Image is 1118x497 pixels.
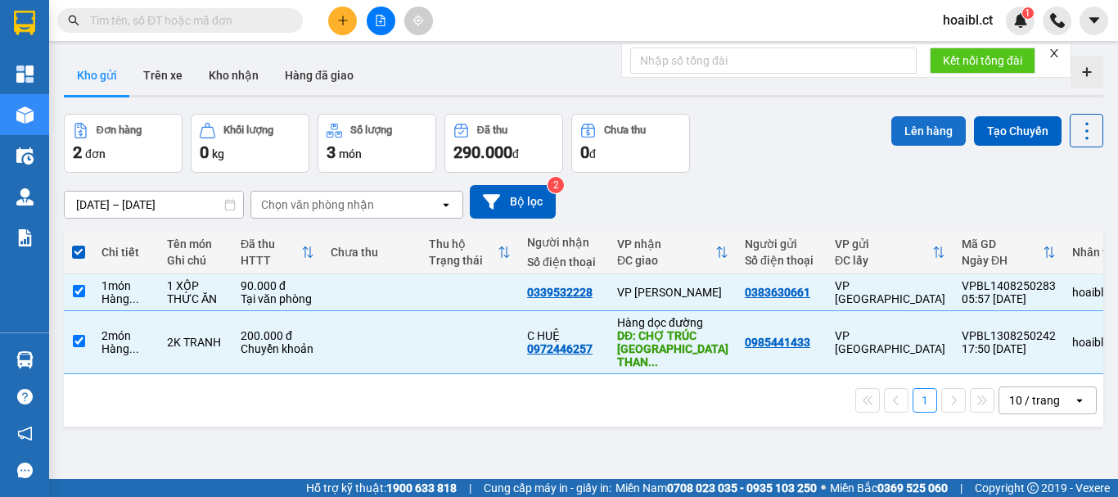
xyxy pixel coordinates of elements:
[453,142,512,162] span: 290.000
[272,56,367,95] button: Hàng đã giao
[16,229,34,246] img: solution-icon
[827,231,953,274] th: Toggle SortBy
[241,279,314,292] div: 90.000 đ
[241,254,301,267] div: HTTT
[421,231,519,274] th: Toggle SortBy
[604,124,646,136] div: Chưa thu
[962,329,1056,342] div: VPBL1308250242
[97,124,142,136] div: Đơn hàng
[167,237,224,251] div: Tên món
[617,316,728,329] div: Hàng dọc đường
[745,336,810,349] div: 0985441433
[962,279,1056,292] div: VPBL1408250283
[1009,392,1060,409] div: 10 / trang
[64,56,130,95] button: Kho gửi
[101,329,151,342] div: 2 món
[1022,7,1034,19] sup: 1
[331,246,412,259] div: Chưa thu
[261,197,374,213] div: Chọn văn phòng nhận
[440,198,453,211] svg: open
[85,147,106,160] span: đơn
[232,231,322,274] th: Toggle SortBy
[484,479,611,497] span: Cung cấp máy in - giấy in:
[375,15,386,26] span: file-add
[101,246,151,259] div: Chi tiết
[101,342,151,355] div: Hàng thông thường
[609,231,737,274] th: Toggle SortBy
[17,426,33,441] span: notification
[630,47,917,74] input: Nhập số tổng đài
[527,329,601,342] div: C HUỆ
[196,56,272,95] button: Kho nhận
[367,7,395,35] button: file-add
[1050,13,1065,28] img: phone-icon
[745,254,818,267] div: Số điện thoại
[835,329,945,355] div: VP [GEOGRAPHIC_DATA]
[153,61,684,81] li: Hotline: 1900252555
[962,292,1056,305] div: 05:57 [DATE]
[404,7,433,35] button: aim
[241,342,314,355] div: Chuyển khoản
[1025,7,1030,19] span: 1
[617,286,728,299] div: VP [PERSON_NAME]
[241,237,301,251] div: Đã thu
[470,185,556,219] button: Bộ lọc
[617,237,715,251] div: VP nhận
[913,388,937,413] button: 1
[20,20,102,102] img: logo.jpg
[200,142,209,162] span: 0
[339,147,362,160] span: món
[745,286,810,299] div: 0383630661
[930,47,1035,74] button: Kết nối tổng đài
[14,11,35,35] img: logo-vxr
[306,479,457,497] span: Hỗ trợ kỹ thuật:
[20,119,244,174] b: GỬI : VP [GEOGRAPHIC_DATA]
[527,236,601,249] div: Người nhận
[241,292,314,305] div: Tại văn phòng
[65,192,243,218] input: Select a date range.
[191,114,309,173] button: Khối lượng0kg
[153,40,684,61] li: Cổ Đạm, xã [GEOGRAPHIC_DATA], [GEOGRAPHIC_DATA]
[167,336,224,349] div: 2K TRANH
[68,15,79,26] span: search
[16,106,34,124] img: warehouse-icon
[1071,56,1103,88] div: Tạo kho hàng mới
[821,485,826,491] span: ⚪️
[129,292,139,305] span: ...
[386,481,457,495] strong: 1900 633 818
[167,254,224,267] div: Ghi chú
[877,481,948,495] strong: 0369 525 060
[615,479,817,497] span: Miền Nam
[953,231,1064,274] th: Toggle SortBy
[167,279,224,305] div: 1 XỐP THỨC ĂN
[943,52,1022,70] span: Kết nối tổng đài
[891,116,966,146] button: Lên hàng
[548,177,564,193] sup: 2
[444,114,563,173] button: Đã thu290.000đ
[830,479,948,497] span: Miền Bắc
[648,355,658,368] span: ...
[16,66,34,83] img: dashboard-icon
[429,237,498,251] div: Thu hộ
[962,342,1056,355] div: 17:50 [DATE]
[318,114,436,173] button: Số lượng3món
[974,116,1062,146] button: Tạo Chuyến
[212,147,224,160] span: kg
[589,147,596,160] span: đ
[90,11,283,29] input: Tìm tên, số ĐT hoặc mã đơn
[477,124,507,136] div: Đã thu
[1013,13,1028,28] img: icon-new-feature
[130,56,196,95] button: Trên xe
[835,237,932,251] div: VP gửi
[527,286,593,299] div: 0339532228
[512,147,519,160] span: đ
[527,342,593,355] div: 0972446257
[101,292,151,305] div: Hàng thông thường
[835,254,932,267] div: ĐC lấy
[17,389,33,404] span: question-circle
[101,279,151,292] div: 1 món
[667,481,817,495] strong: 0708 023 035 - 0935 103 250
[337,15,349,26] span: plus
[73,142,82,162] span: 2
[327,142,336,162] span: 3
